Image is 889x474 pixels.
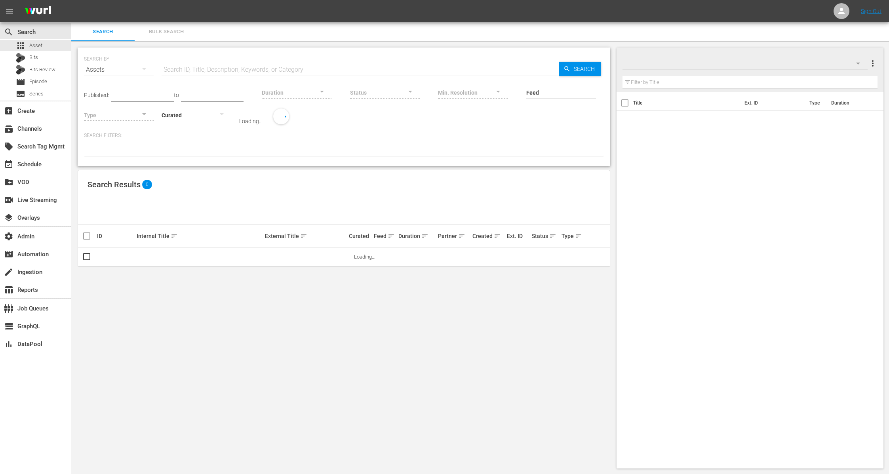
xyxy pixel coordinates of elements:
span: Reports [4,285,13,295]
span: Episode [29,78,47,86]
span: Bulk Search [139,27,193,36]
span: sort [549,232,556,240]
span: Automation [4,249,13,259]
div: Partner [438,231,470,241]
span: Asset [29,42,42,49]
span: Asset [16,41,25,50]
th: Ext. ID [740,92,805,114]
th: Duration [826,92,874,114]
span: sort [458,232,465,240]
span: Search [76,27,130,36]
span: Bits [29,53,38,61]
span: sort [575,232,582,240]
span: Live Streaming [4,195,13,205]
span: Schedule [4,160,13,169]
span: Job Queues [4,304,13,313]
a: Sign Out [861,8,881,14]
span: Search Results [88,180,141,189]
button: Search [559,62,601,76]
span: DataPool [4,339,13,349]
span: Create [4,106,13,116]
div: Feed [374,231,396,241]
div: Assets [84,59,154,81]
span: sort [388,232,395,240]
div: ID [97,233,134,239]
div: Status [532,231,559,241]
span: Series [16,89,25,99]
div: Type [562,231,579,241]
span: to [174,92,179,98]
div: Duration [398,231,436,241]
span: sort [494,232,501,240]
span: Bits Review [29,66,55,74]
span: more_vert [868,59,878,68]
img: ans4CAIJ8jUAAAAAAAAAAAAAAAAAAAAAAAAgQb4GAAAAAAAAAAAAAAAAAAAAAAAAJMjXAAAAAAAAAAAAAAAAAAAAAAAAgAT5G... [19,2,57,21]
span: sort [421,232,428,240]
div: Bits [16,53,25,63]
span: sort [300,232,307,240]
span: Admin [4,232,13,241]
span: Ingestion [4,267,13,277]
div: Bits Review [16,65,25,74]
div: Loading.. [239,118,261,124]
span: VOD [4,177,13,187]
th: Title [633,92,740,114]
button: more_vert [868,54,878,73]
span: Overlays [4,213,13,223]
span: Published: [84,92,109,98]
span: 0 [142,180,152,189]
div: External Title [265,231,346,241]
th: Type [805,92,826,114]
span: Loading... [354,254,375,260]
span: Channels [4,124,13,133]
span: Search [4,27,13,37]
div: Ext. ID [507,233,529,239]
div: Curated [349,233,371,239]
span: sort [171,232,178,240]
p: Search Filters: [84,132,604,139]
span: Series [29,90,44,98]
div: Internal Title [137,231,263,241]
span: Episode [16,77,25,87]
div: Created [472,231,504,241]
span: Search Tag Mgmt [4,142,13,151]
span: Search [571,62,601,76]
span: menu [5,6,14,16]
span: GraphQL [4,322,13,331]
